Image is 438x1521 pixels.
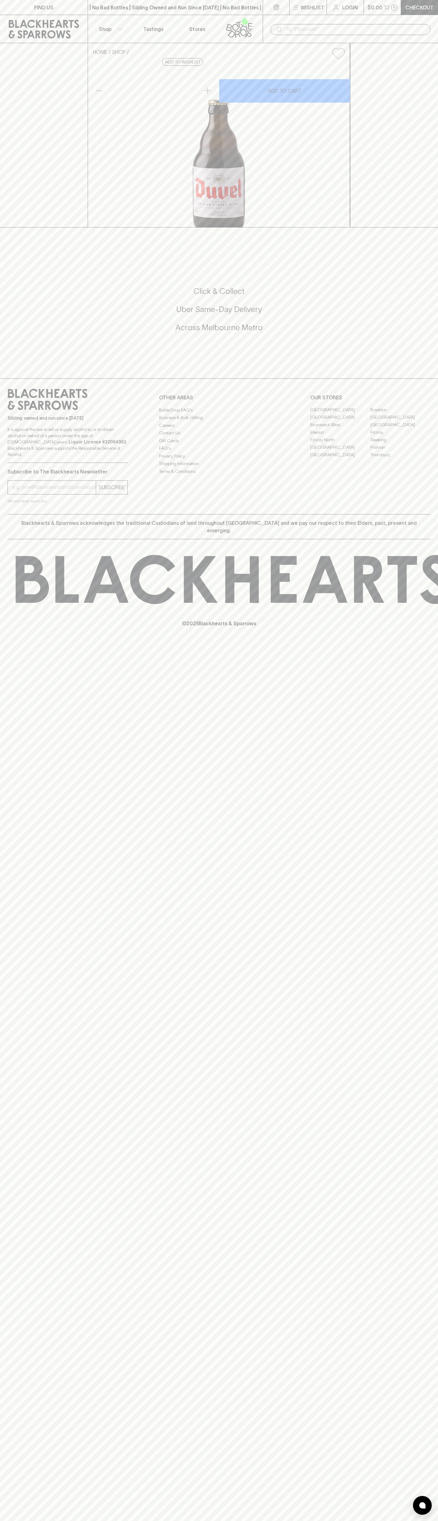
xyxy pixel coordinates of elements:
[8,498,128,504] p: We will never spam you
[13,482,96,492] input: e.g. jane@blackheartsandsparrows.com.au
[310,406,370,414] a: [GEOGRAPHIC_DATA]
[96,481,127,494] button: SUBSCRIBE
[189,25,205,33] p: Stores
[159,429,279,437] a: Contact Us
[368,4,383,11] p: $0.00
[159,460,279,468] a: Shipping Information
[330,46,347,62] button: Add to wishlist
[370,429,430,436] a: Fitzroy
[159,437,279,444] a: Gift Cards
[310,451,370,459] a: [GEOGRAPHIC_DATA]
[159,406,279,414] a: Bottle Drop FAQ's
[8,426,128,458] p: It is against the law to sell or supply alcohol to, or to obtain alcohol on behalf of a person un...
[8,468,128,475] p: Subscribe to The Blackhearts Newsletter
[8,286,430,296] h5: Click & Collect
[143,25,163,33] p: Tastings
[112,49,126,55] a: SHOP
[370,444,430,451] a: Prahran
[159,452,279,460] a: Privacy Policy
[219,79,350,103] button: ADD TO CART
[310,436,370,444] a: Fitzroy North
[34,4,54,11] p: FIND US
[159,422,279,429] a: Careers
[175,15,219,43] a: Stores
[342,4,358,11] p: Login
[8,261,430,366] div: Call to action block
[268,87,301,95] p: ADD TO CART
[12,519,426,534] p: Blackhearts & Sparrows acknowledges the traditional Custodians of land throughout [GEOGRAPHIC_DAT...
[8,304,430,315] h5: Uber Same-Day Delivery
[99,25,111,33] p: Shop
[159,394,279,401] p: OTHER AREAS
[162,58,203,66] button: Add to wishlist
[370,421,430,429] a: [GEOGRAPHIC_DATA]
[286,24,425,34] input: Try "Pinot noir"
[99,484,125,491] p: SUBSCRIBE
[159,414,279,422] a: Business & Bulk Gifting
[88,15,132,43] button: Shop
[310,444,370,451] a: [GEOGRAPHIC_DATA]
[370,451,430,459] a: Thornbury
[69,439,126,444] strong: Liquor License #32064953
[370,406,430,414] a: Braddon
[93,49,107,55] a: HOME
[419,1502,425,1508] img: bubble-icon
[310,429,370,436] a: Elwood
[131,15,175,43] a: Tastings
[310,421,370,429] a: Brunswick West
[370,414,430,421] a: [GEOGRAPHIC_DATA]
[310,414,370,421] a: [GEOGRAPHIC_DATA]
[310,394,430,401] p: OUR STORES
[370,436,430,444] a: Geelong
[8,322,430,333] h5: Across Melbourne Metro
[88,64,350,227] img: 2915.png
[8,415,128,421] p: Sibling owned and run since [DATE]
[159,445,279,452] a: FAQ's
[405,4,434,11] p: Checkout
[301,4,324,11] p: Wishlist
[393,6,395,9] p: 0
[159,468,279,475] a: Terms & Conditions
